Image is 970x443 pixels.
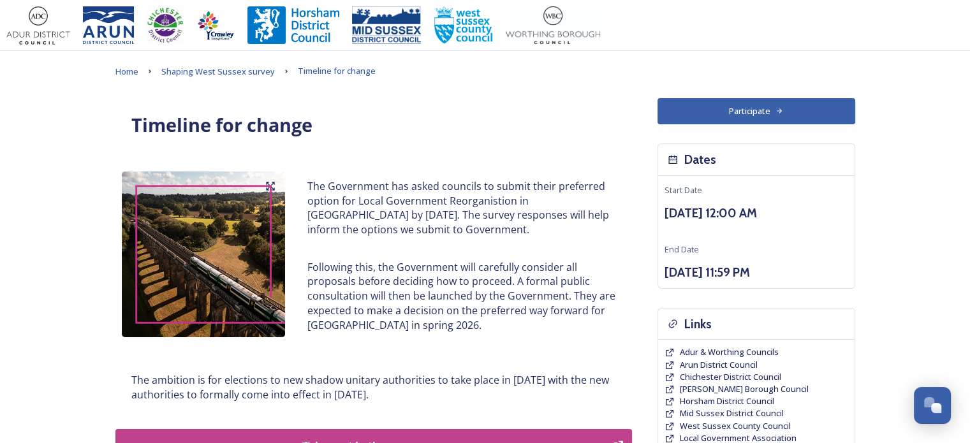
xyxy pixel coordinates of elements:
p: Following this, the Government will carefully consider all proposals before deciding how to proce... [307,260,615,333]
img: Arun%20District%20Council%20logo%20blue%20CMYK.jpg [83,6,134,45]
a: West Sussex County Council [680,420,791,432]
span: Arun District Council [680,359,758,370]
img: CDC%20Logo%20-%20you%20may%20have%20a%20better%20version.jpg [147,6,184,45]
img: Crawley%20BC%20logo.jpg [196,6,235,45]
span: End Date [665,243,699,255]
h3: Dates [684,150,716,169]
a: Mid Sussex District Council [680,407,784,419]
img: Horsham%20DC%20Logo.jpg [247,6,339,45]
a: Arun District Council [680,359,758,371]
a: Shaping West Sussex survey [161,64,275,79]
button: Open Chat [914,387,951,424]
a: Chichester District Council [680,371,781,383]
button: Participate [658,98,855,124]
img: Worthing_Adur%20%281%29.jpg [506,6,600,45]
span: Start Date [665,184,702,196]
img: WSCCPos-Spot-25mm.jpg [434,6,494,45]
h3: Links [684,315,712,333]
span: Timeline for change [298,65,376,76]
a: [PERSON_NAME] Borough Council [680,383,809,395]
p: The ambition is for elections to new shadow unitary authorities to take place in [DATE] with the ... [131,373,616,402]
a: Adur & Worthing Councils [680,346,779,358]
span: Shaping West Sussex survey [161,66,275,77]
p: The Government has asked councils to submit their preferred option for Local Government Reorganis... [307,179,615,237]
a: Horsham District Council [680,395,774,407]
strong: Timeline for change [131,112,312,137]
span: Home [115,66,138,77]
a: Home [115,64,138,79]
h3: [DATE] 12:00 AM [665,204,848,222]
span: Chichester District Council [680,371,781,382]
img: 150ppimsdc%20logo%20blue.png [352,6,421,45]
h3: [DATE] 11:59 PM [665,263,848,282]
img: Adur%20logo%20%281%29.jpeg [6,6,70,45]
